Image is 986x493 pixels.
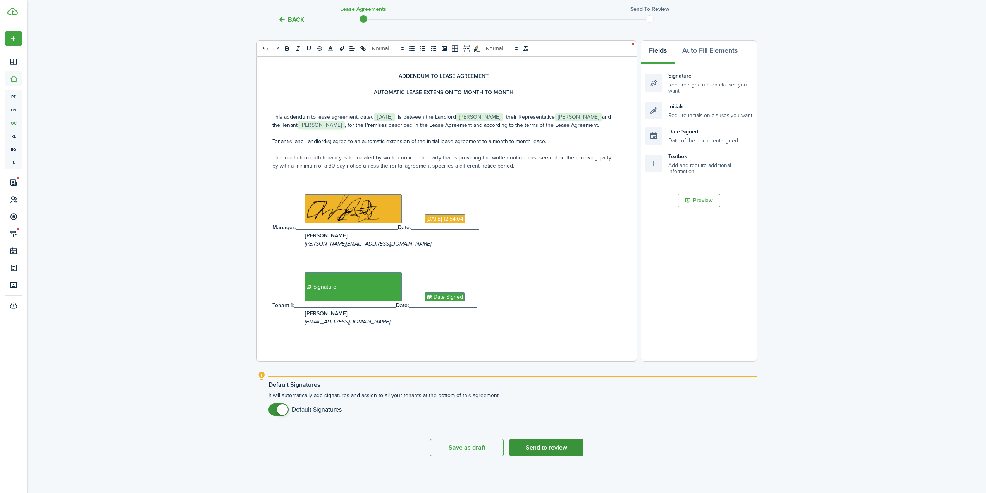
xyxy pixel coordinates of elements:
[314,44,325,53] button: strike
[439,44,450,53] button: image
[303,44,314,53] button: underline
[345,121,599,129] span: , for the Premises described in the Lease Agreement and according to the terms of the Lease Agree...
[272,137,615,145] p: Tenant(s) and Landlord(s) agree to an automatic extension of the initial lease agreement to a mon...
[675,41,745,64] button: Auto Fill Elements
[271,44,282,53] button: redo: redo
[398,223,411,232] strong: Date:
[272,301,615,310] p: _________________________________ ______________________
[340,5,386,13] h3: Lease Agreements
[5,31,22,46] button: Open menu
[305,310,348,318] strong: [PERSON_NAME]
[305,232,348,240] strong: [PERSON_NAME]
[520,44,531,53] button: clean
[272,223,615,232] p: _________________________________ ______________________
[430,439,504,456] button: Save as draft
[272,301,294,310] strong: Tenant 1:
[417,44,428,53] button: list: ordered
[358,44,368,53] button: link
[278,16,304,24] button: Back
[305,240,431,248] i: [PERSON_NAME][EMAIL_ADDRESS][DOMAIN_NAME]
[293,44,303,53] button: italic
[406,44,417,53] button: list: bullet
[5,156,22,169] a: in
[471,44,482,53] button: toggleMarkYellow: markYellow
[461,44,471,53] button: pageBreak
[298,121,345,129] span: [PERSON_NAME]
[272,223,296,232] strong: Manager:
[5,90,22,103] a: pt
[268,391,757,416] explanation-description: It will automatically add signatures and assign to all your tenants at the bottom of this agreement.
[456,113,503,121] span: [PERSON_NAME]
[5,116,22,130] a: oc
[374,113,395,121] span: [DATE]
[7,8,18,15] img: TenantCloud
[305,318,390,326] i: [EMAIL_ADDRESS][DOMAIN_NAME]
[257,371,267,381] i: outline
[374,88,513,97] strong: AUTOMATIC LEASE EXTENSION TO MONTH TO MONTH
[630,5,669,13] h3: Send to review
[272,154,611,170] span: The month-to-month tenancy is terminated by written notice. The party that is providing the writt...
[396,301,409,310] strong: Date:
[272,113,611,129] span: and the Tenant
[5,143,22,156] a: eq
[641,41,675,64] button: Fields
[5,103,22,116] a: un
[428,44,439,53] button: list: check
[268,381,757,388] explanation-title: Default Signatures
[399,72,489,80] strong: ADDENDUM TO LEASE AGREEMENT
[5,130,22,143] a: kl
[272,113,374,121] span: This addendum to lease agreement, dated
[509,439,583,456] button: Send to review
[395,113,456,121] span: , is between the Landlord
[503,113,555,121] span: , their Representative
[450,44,461,53] button: table-better
[555,113,602,121] span: [PERSON_NAME]
[678,194,720,207] button: Preview
[260,44,271,53] button: undo: undo
[282,44,293,53] button: bold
